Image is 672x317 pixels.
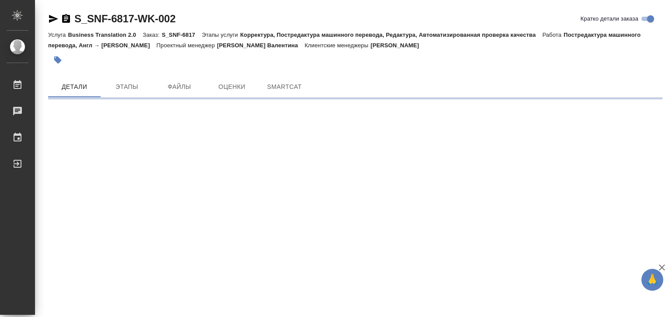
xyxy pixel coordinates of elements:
[61,14,71,24] button: Скопировать ссылку
[48,32,68,38] p: Услуга
[263,81,305,92] span: SmartCat
[641,269,663,291] button: 🙏
[48,14,59,24] button: Скопировать ссылку для ЯМессенджера
[217,42,304,49] p: [PERSON_NAME] Валентина
[645,271,660,289] span: 🙏
[106,81,148,92] span: Этапы
[371,42,426,49] p: [PERSON_NAME]
[157,42,217,49] p: Проектный менеджер
[68,32,143,38] p: Business Translation 2.0
[542,32,564,38] p: Работа
[48,50,67,70] button: Добавить тэг
[143,32,161,38] p: Заказ:
[158,81,200,92] span: Файлы
[211,81,253,92] span: Оценки
[304,42,371,49] p: Клиентские менеджеры
[53,81,95,92] span: Детали
[240,32,542,38] p: Корректура, Постредактура машинного перевода, Редактура, Автоматизированная проверка качества
[162,32,202,38] p: S_SNF-6817
[202,32,240,38] p: Этапы услуги
[74,13,175,25] a: S_SNF-6817-WK-002
[581,14,638,23] span: Кратко детали заказа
